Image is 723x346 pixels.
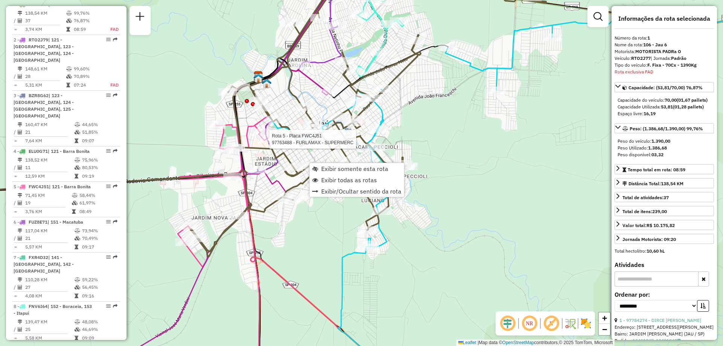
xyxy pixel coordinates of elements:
i: Distância Total [18,320,22,324]
i: Total de Atividades [18,165,22,170]
i: Tempo total em rota [75,336,78,340]
td: 61,97% [79,199,117,207]
div: Tipo do veículo: [615,62,714,69]
li: Exibir todas as rotas [310,174,404,186]
td: 139,47 KM [25,318,74,326]
td: 160,47 KM [25,121,74,128]
em: Opções [106,219,111,224]
i: % de utilização do peso [75,320,80,324]
img: Fluxo de ruas [564,317,576,329]
td: 08:49 [79,208,117,215]
i: Total de Atividades [18,130,22,134]
em: Rota exportada [113,149,117,153]
td: 76,87% [73,17,103,24]
i: Distância Total [18,277,22,282]
i: Distância Total [18,122,22,127]
em: Rota exportada [113,37,117,42]
span: 6 - [14,219,83,225]
div: Distância Total: [622,180,683,187]
td: / [14,235,17,242]
div: Número da rota: [615,35,714,41]
i: Distância Total [18,193,22,198]
i: Tempo total em rota [72,209,76,214]
td: 138,52 KM [25,156,74,164]
div: Rota exclusiva FAD [615,69,714,75]
span: | 106 - Jau 6 [48,2,75,7]
strong: 10,60 hL [647,248,665,254]
i: % de utilização do peso [75,277,80,282]
td: 56,45% [82,284,117,291]
em: Rota exportada [113,93,117,98]
td: 11 [25,164,74,171]
span: FNV6I64 [29,303,47,309]
td: = [14,243,17,251]
strong: MOTORISTA PADRa O [635,49,681,54]
i: Tempo total em rota [75,294,78,298]
h4: Atividades [615,261,714,268]
h4: Informações da rota selecionada [615,15,714,22]
span: FUZ8E71 [29,219,47,225]
strong: 1.386,68 [648,145,667,151]
td: = [14,208,17,215]
strong: RTO2J77 [631,55,651,61]
td: 09:17 [82,243,117,251]
div: Capacidade Utilizada: [618,104,711,110]
td: 99,76% [73,9,103,17]
td: 70,49% [82,235,117,242]
td: 5,57 KM [25,243,74,251]
td: 58,44% [79,192,117,199]
a: Leaflet [458,340,476,345]
div: Peso disponível: [618,151,711,158]
strong: 16,19 [644,111,656,116]
td: 117,04 KM [25,227,74,235]
button: Ordem crescente [697,300,709,312]
i: % de utilização do peso [75,158,80,162]
em: Opções [106,255,111,259]
strong: 106 - Jau 6 [643,42,667,47]
strong: (01,67 pallets) [677,97,708,103]
span: | 121 - Barra Bonita [48,148,90,154]
span: FWC4J51 [29,184,49,189]
td: 80,53% [82,164,117,171]
td: 08:59 [73,26,103,33]
span: − [602,325,607,334]
strong: 03,32 [651,152,664,157]
span: 5 - [14,184,91,189]
i: Tempo total em rota [75,245,78,249]
td: 3,76 KM [25,208,72,215]
td: 3,74 KM [25,26,66,33]
em: Opções [106,149,111,153]
i: Distância Total [18,67,22,71]
span: RTO2J77 [29,2,48,7]
a: Valor total:R$ 10.175,82 [615,220,714,230]
div: Motorista: [615,48,714,55]
a: Exibir filtros [590,9,606,24]
em: Rota exportada [113,255,117,259]
div: Capacidade do veículo: [618,97,711,104]
span: Exibir rótulo [542,314,560,332]
span: | 121 - Barra Bonita [49,184,91,189]
span: Peso do veículo: [618,138,670,144]
i: % de utilização do peso [66,11,72,15]
td: 5,58 KM [25,334,74,342]
li: Exibir/Ocultar sentido da rota [310,186,404,197]
span: | [477,340,479,345]
td: 59,22% [82,276,117,284]
div: Capacidade: (53,81/70,00) 76,87% [615,94,714,120]
strong: 70,00 [665,97,677,103]
td: 19 [25,199,72,207]
td: 46,69% [82,326,117,333]
a: Zoom in [599,312,610,324]
td: 07:24 [73,81,103,89]
i: % de utilização do peso [75,229,80,233]
strong: (01,28 pallets) [673,104,704,110]
td: 21 [25,128,74,136]
img: CDD Jau [253,71,263,81]
span: + [602,313,607,323]
i: Distância Total [18,158,22,162]
i: Total de Atividades [18,18,22,23]
i: Total de Atividades [18,327,22,332]
span: ELU0G71 [29,148,48,154]
a: Total de atividades:37 [615,192,714,202]
em: Opções [106,184,111,189]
